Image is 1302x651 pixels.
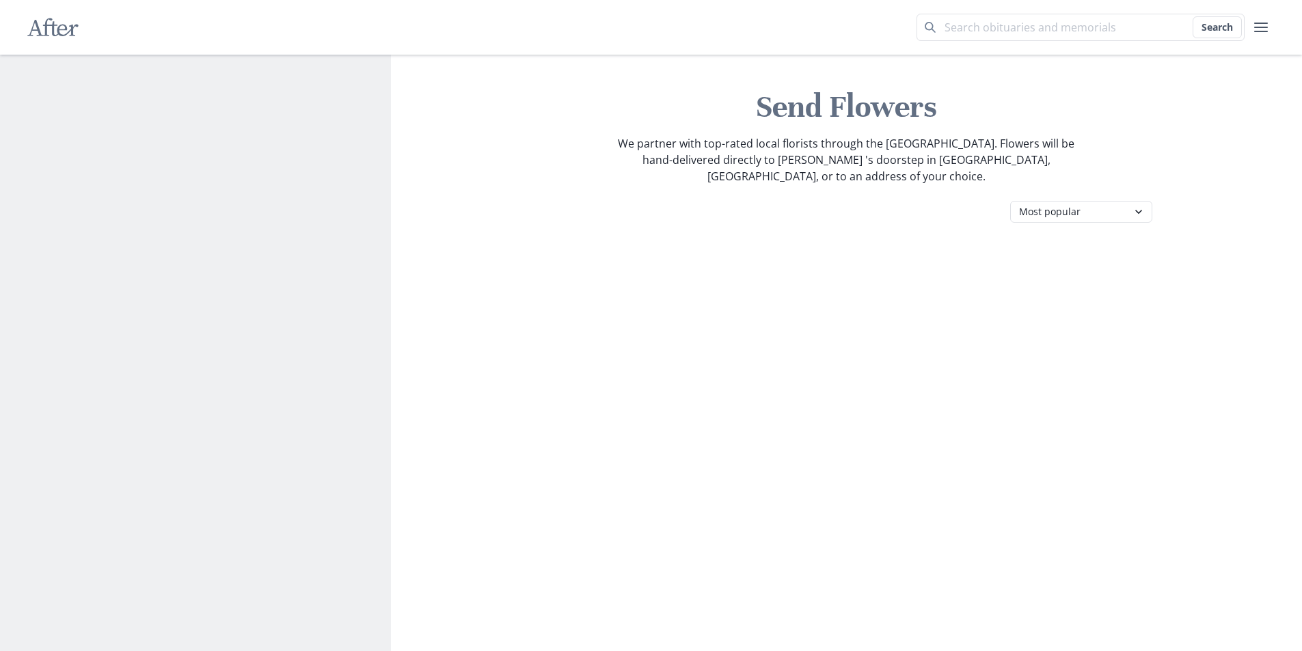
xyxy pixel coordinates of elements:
[616,135,1076,184] p: We partner with top-rated local florists through the [GEOGRAPHIC_DATA]. Flowers will be hand-deli...
[1247,14,1275,41] button: user menu
[1010,201,1152,223] select: Category filter
[402,87,1292,127] h1: Send Flowers
[1193,16,1242,38] button: Search
[917,14,1245,41] input: Search term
